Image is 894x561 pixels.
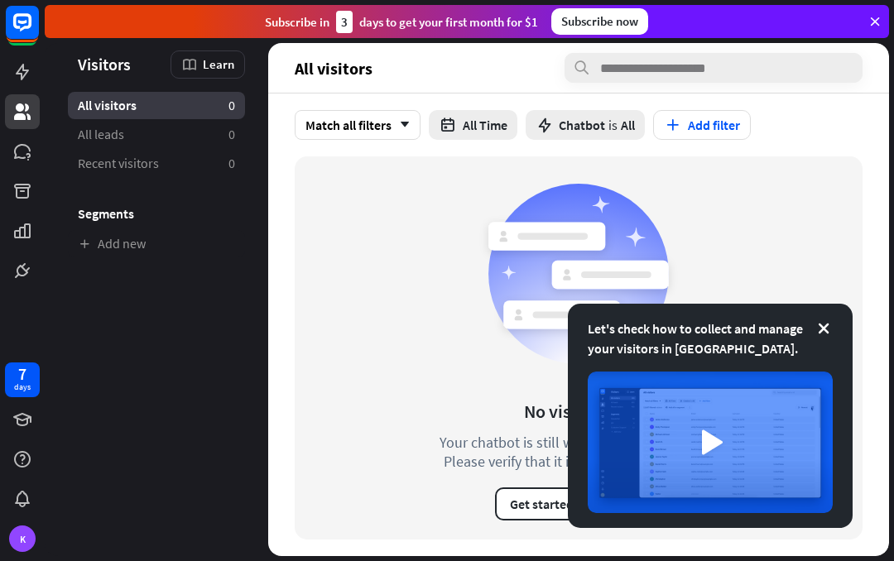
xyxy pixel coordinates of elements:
span: Recent visitors [78,155,159,172]
div: days [14,381,31,393]
div: 7 [18,367,26,381]
a: 7 days [5,362,40,397]
div: Match all filters [295,110,421,140]
img: image [588,372,833,513]
div: Let's check how to collect and manage your visitors in [GEOGRAPHIC_DATA]. [588,319,833,358]
span: All leads [78,126,124,143]
div: No visitors yet [524,400,634,423]
h3: Segments [68,205,245,222]
div: 3 [336,11,353,33]
span: All visitors [78,97,137,114]
aside: 0 [228,126,235,143]
span: is [608,117,618,133]
a: Add new [68,230,245,257]
button: Add filter [653,110,751,140]
aside: 0 [228,155,235,172]
span: Learn [203,56,234,72]
span: Visitors [78,55,131,74]
a: All leads 0 [68,121,245,148]
div: K [9,525,36,552]
div: Your chatbot is still waiting for its first visitor. Please verify that it is active and accessible. [409,433,748,471]
span: Chatbot [559,117,605,133]
button: Get started with Visitors [495,487,662,520]
span: All visitors [295,59,372,78]
button: All Time [429,110,517,140]
aside: 0 [228,97,235,114]
div: Subscribe now [551,8,648,35]
a: Recent visitors 0 [68,150,245,177]
div: Subscribe in days to get your first month for $1 [265,11,538,33]
span: All [621,117,635,133]
i: arrow_down [392,120,410,130]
